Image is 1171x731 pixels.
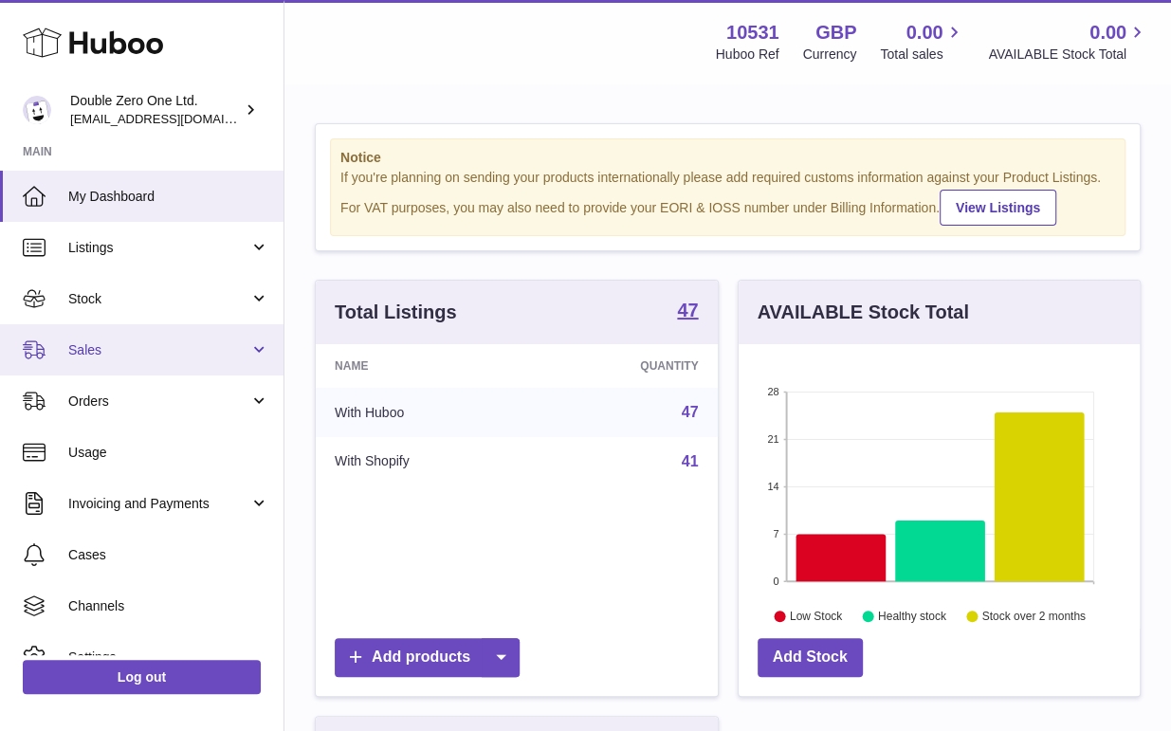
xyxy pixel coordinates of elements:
td: With Shopify [316,437,532,486]
span: Sales [68,341,249,359]
span: Stock [68,290,249,308]
span: My Dashboard [68,188,269,206]
h3: Total Listings [335,300,457,325]
strong: 47 [677,301,698,320]
strong: GBP [815,20,856,46]
text: Low Stock [789,610,842,623]
text: 7 [773,528,778,539]
text: Stock over 2 months [981,610,1085,623]
text: 14 [767,481,778,492]
span: Cases [68,546,269,564]
text: 28 [767,386,778,397]
span: 0.00 [906,20,943,46]
div: Huboo Ref [716,46,779,64]
span: AVAILABLE Stock Total [988,46,1148,64]
img: hello@001skincare.com [23,96,51,124]
a: Add products [335,638,520,677]
text: 21 [767,433,778,445]
h3: AVAILABLE Stock Total [758,300,969,325]
span: Listings [68,239,249,257]
div: Currency [803,46,857,64]
span: Orders [68,393,249,411]
th: Quantity [532,344,717,388]
a: 41 [682,453,699,469]
div: If you're planning on sending your products internationally please add required customs informati... [340,169,1115,226]
span: Settings [68,649,269,667]
span: Total sales [880,46,964,64]
text: Healthy stock [878,610,947,623]
a: Add Stock [758,638,863,677]
a: 0.00 Total sales [880,20,964,64]
a: 0.00 AVAILABLE Stock Total [988,20,1148,64]
text: 0 [773,576,778,587]
span: 0.00 [1089,20,1126,46]
strong: Notice [340,149,1115,167]
span: [EMAIL_ADDRESS][DOMAIN_NAME] [70,111,279,126]
span: Usage [68,444,269,462]
strong: 10531 [726,20,779,46]
span: Channels [68,597,269,615]
a: Log out [23,660,261,694]
span: Invoicing and Payments [68,495,249,513]
a: 47 [682,404,699,420]
a: 47 [677,301,698,323]
a: View Listings [940,190,1056,226]
th: Name [316,344,532,388]
div: Double Zero One Ltd. [70,92,241,128]
td: With Huboo [316,388,532,437]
